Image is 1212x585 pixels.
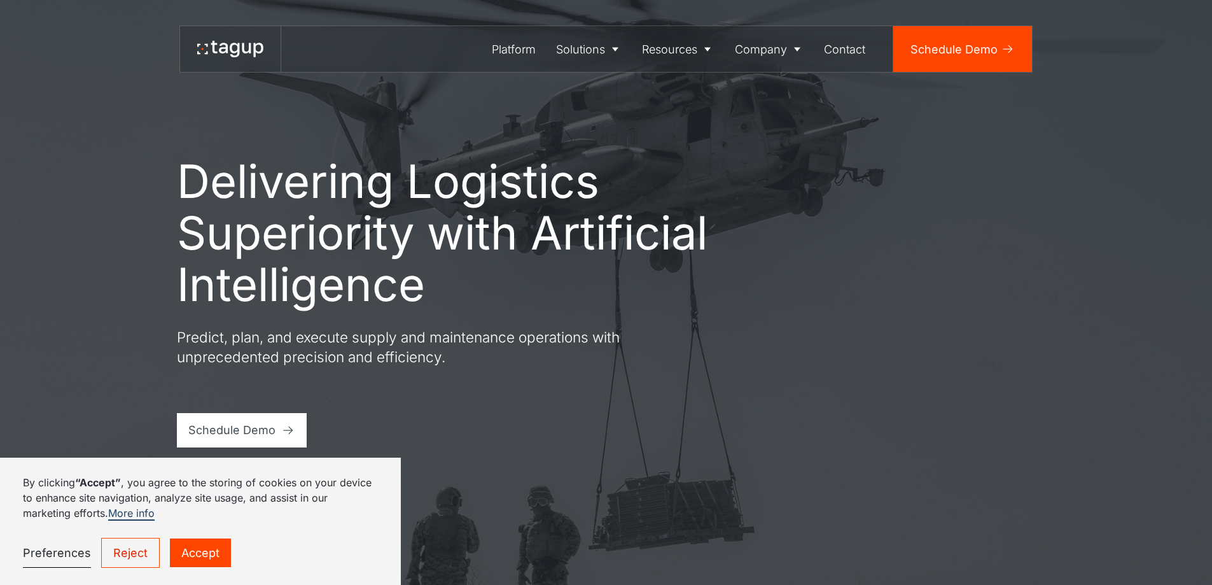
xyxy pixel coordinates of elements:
h1: Delivering Logistics Superiority with Artificial Intelligence [177,155,711,310]
p: Predict, plan, and execute supply and maintenance operations with unprecedented precision and eff... [177,327,635,367]
a: Preferences [23,539,91,568]
a: Company [725,26,814,72]
a: Accept [170,539,231,567]
div: Platform [492,41,536,58]
a: Solutions [546,26,632,72]
a: Schedule Demo [177,413,307,448]
strong: “Accept” [75,476,121,489]
div: Contact [824,41,865,58]
div: Schedule Demo [910,41,998,58]
a: Platform [482,26,547,72]
div: Solutions [556,41,605,58]
a: Reject [101,538,160,568]
a: Schedule Demo [893,26,1032,72]
a: Resources [632,26,725,72]
a: More info [108,507,155,521]
div: Company [735,41,787,58]
a: Contact [814,26,876,72]
p: By clicking , you agree to the storing of cookies on your device to enhance site navigation, anal... [23,475,378,521]
div: Schedule Demo [188,421,275,439]
div: Resources [642,41,697,58]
